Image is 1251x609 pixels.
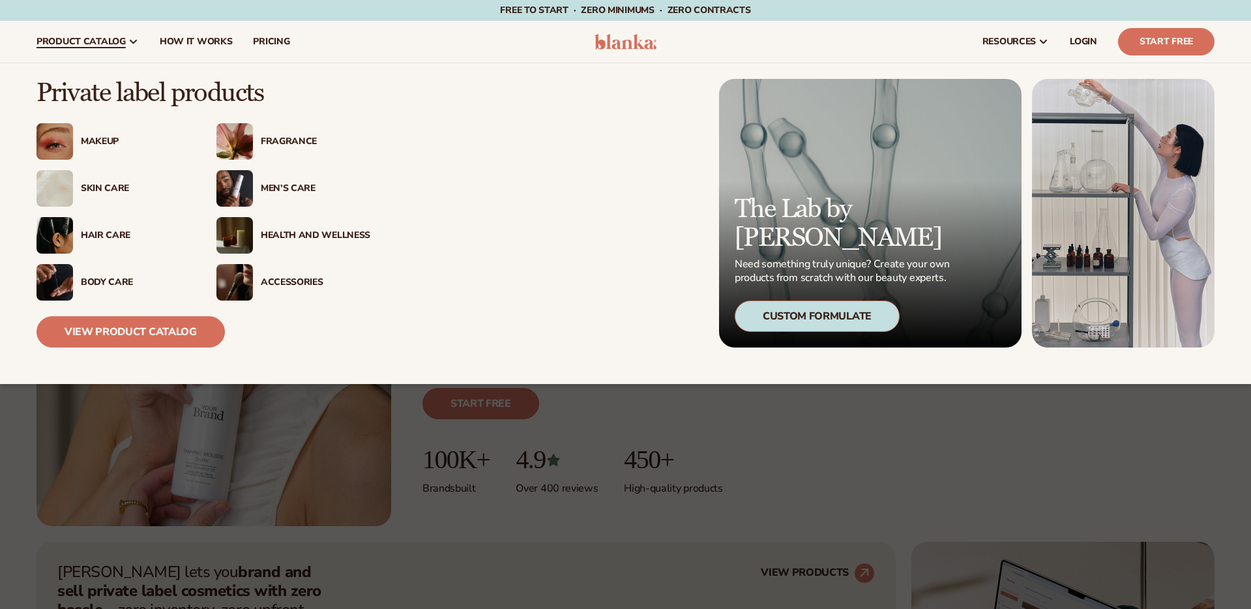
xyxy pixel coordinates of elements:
a: View Product Catalog [37,316,225,348]
img: Female with glitter eye makeup. [37,123,73,160]
a: resources [972,21,1059,63]
span: product catalog [37,37,126,47]
span: How It Works [160,37,233,47]
div: Health And Wellness [261,230,370,241]
div: Makeup [81,136,190,147]
span: pricing [253,37,289,47]
p: Need something truly unique? Create your own products from scratch with our beauty experts. [735,258,954,285]
img: Male hand applying moisturizer. [37,264,73,301]
a: Male holding moisturizer bottle. Men’s Care [216,170,370,207]
img: Candles and incense on table. [216,217,253,254]
div: Body Care [81,277,190,288]
a: Start Free [1118,28,1214,55]
div: Accessories [261,277,370,288]
div: Hair Care [81,230,190,241]
img: Female hair pulled back with clips. [37,217,73,254]
div: Fragrance [261,136,370,147]
img: Pink blooming flower. [216,123,253,160]
div: Custom Formulate [735,301,900,332]
div: Skin Care [81,183,190,194]
a: Female with glitter eye makeup. Makeup [37,123,190,160]
div: Men’s Care [261,183,370,194]
a: LOGIN [1059,21,1108,63]
a: Cream moisturizer swatch. Skin Care [37,170,190,207]
img: Female with makeup brush. [216,264,253,301]
img: Cream moisturizer swatch. [37,170,73,207]
a: pricing [243,21,300,63]
a: Microscopic product formula. The Lab by [PERSON_NAME] Need something truly unique? Create your ow... [719,79,1022,348]
p: Private label products [37,79,370,108]
a: Male hand applying moisturizer. Body Care [37,264,190,301]
a: Female hair pulled back with clips. Hair Care [37,217,190,254]
a: Candles and incense on table. Health And Wellness [216,217,370,254]
img: Female in lab with equipment. [1032,79,1214,348]
span: resources [982,37,1036,47]
span: Free to start · ZERO minimums · ZERO contracts [500,4,750,16]
img: logo [595,34,656,50]
img: Male holding moisturizer bottle. [216,170,253,207]
span: LOGIN [1070,37,1097,47]
a: Pink blooming flower. Fragrance [216,123,370,160]
a: Female with makeup brush. Accessories [216,264,370,301]
a: How It Works [149,21,243,63]
p: The Lab by [PERSON_NAME] [735,195,954,252]
a: product catalog [26,21,149,63]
